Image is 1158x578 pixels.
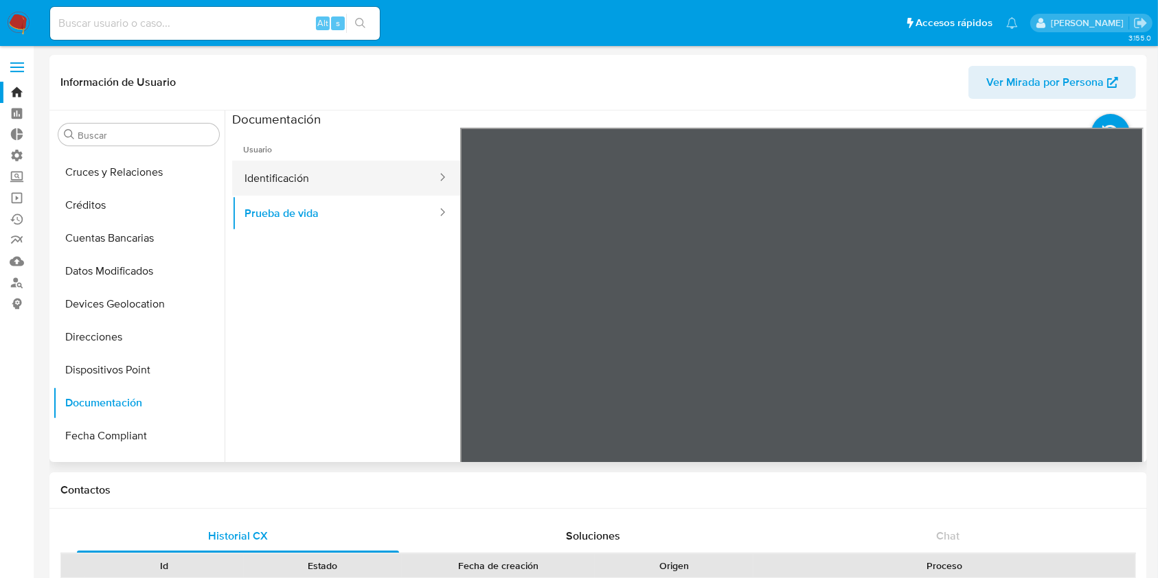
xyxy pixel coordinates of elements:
[53,288,225,321] button: Devices Geolocation
[411,559,585,573] div: Fecha de creación
[936,528,960,544] span: Chat
[53,222,225,255] button: Cuentas Bancarias
[986,66,1104,99] span: Ver Mirada por Persona
[53,156,225,189] button: Cruces y Relaciones
[346,14,374,33] button: search-icon
[53,321,225,354] button: Direcciones
[50,14,380,32] input: Buscar usuario o caso...
[60,76,176,89] h1: Información de Usuario
[253,559,393,573] div: Estado
[78,129,214,141] input: Buscar
[336,16,340,30] span: s
[317,16,328,30] span: Alt
[64,129,75,140] button: Buscar
[53,189,225,222] button: Créditos
[53,452,225,485] button: General
[1051,16,1128,30] p: agustin.duran@mercadolibre.com
[53,386,225,419] button: Documentación
[1006,17,1018,29] a: Notificaciones
[763,559,1126,573] div: Proceso
[60,483,1136,497] h1: Contactos
[1133,16,1148,30] a: Salir
[53,255,225,288] button: Datos Modificados
[968,66,1136,99] button: Ver Mirada por Persona
[53,354,225,386] button: Dispositivos Point
[95,559,234,573] div: Id
[566,528,620,544] span: Soluciones
[916,16,992,30] span: Accesos rápidos
[604,559,744,573] div: Origen
[208,528,268,544] span: Historial CX
[53,419,225,452] button: Fecha Compliant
